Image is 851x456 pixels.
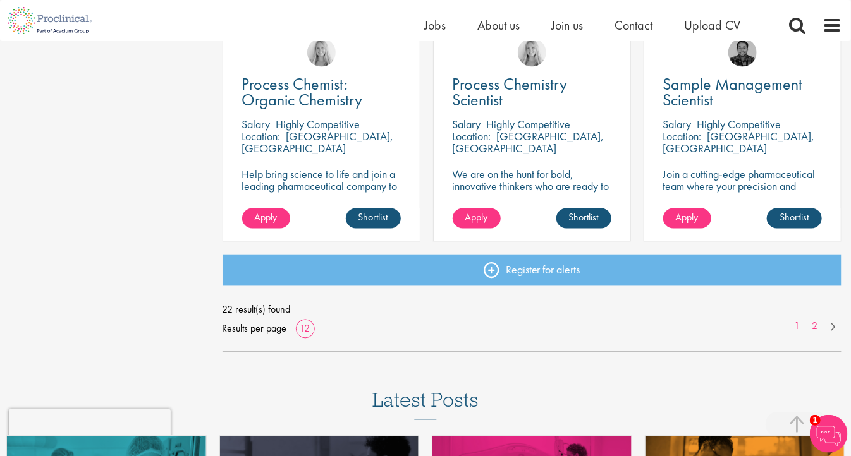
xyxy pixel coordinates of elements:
[223,301,842,320] span: 22 result(s) found
[223,320,287,339] span: Results per page
[663,117,692,132] span: Salary
[551,17,583,33] a: Join us
[728,39,757,67] img: Mike Raletz
[242,208,290,229] a: Apply
[223,255,842,286] a: Register for alerts
[242,73,363,111] span: Process Chemist: Organic Chemistry
[663,129,702,144] span: Location:
[242,129,281,144] span: Location:
[615,17,652,33] a: Contact
[487,117,571,132] p: Highly Competitive
[453,208,501,229] a: Apply
[242,169,401,229] p: Help bring science to life and join a leading pharmaceutical company to play a key role in delive...
[663,129,815,156] p: [GEOGRAPHIC_DATA], [GEOGRAPHIC_DATA]
[810,415,848,453] img: Chatbot
[663,73,803,111] span: Sample Management Scientist
[424,17,446,33] a: Jobs
[684,17,740,33] a: Upload CV
[453,76,611,108] a: Process Chemistry Scientist
[556,208,611,229] a: Shortlist
[767,208,822,229] a: Shortlist
[242,129,394,156] p: [GEOGRAPHIC_DATA], [GEOGRAPHIC_DATA]
[788,320,806,334] a: 1
[372,390,479,420] h3: Latest Posts
[663,208,711,229] a: Apply
[307,39,336,67] img: Shannon Briggs
[663,169,822,217] p: Join a cutting-edge pharmaceutical team where your precision and passion for quality will help sh...
[453,117,481,132] span: Salary
[676,211,699,224] span: Apply
[9,409,171,447] iframe: reCAPTCHA
[296,322,315,335] a: 12
[453,129,491,144] span: Location:
[276,117,360,132] p: Highly Competitive
[453,129,604,156] p: [GEOGRAPHIC_DATA], [GEOGRAPHIC_DATA]
[242,117,271,132] span: Salary
[810,415,821,426] span: 1
[697,117,781,132] p: Highly Competitive
[242,76,401,108] a: Process Chemist: Organic Chemistry
[805,320,824,334] a: 2
[346,208,401,229] a: Shortlist
[255,211,278,224] span: Apply
[477,17,520,33] a: About us
[518,39,546,67] img: Shannon Briggs
[663,76,822,108] a: Sample Management Scientist
[453,73,568,111] span: Process Chemistry Scientist
[453,169,611,229] p: We are on the hunt for bold, innovative thinkers who are ready to help push the boundaries of sci...
[465,211,488,224] span: Apply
